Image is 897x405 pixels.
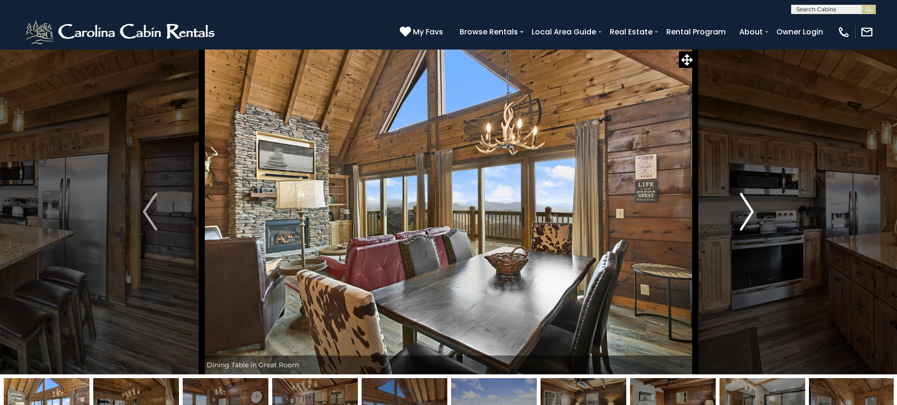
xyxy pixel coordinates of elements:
[772,24,828,40] a: Owner Login
[98,49,202,374] button: Previous
[662,24,730,40] a: Rental Program
[605,24,657,40] a: Real Estate
[695,49,799,374] button: Next
[740,193,754,231] img: arrow
[837,25,850,39] img: phone-regular-white.png
[455,24,523,40] a: Browse Rentals
[24,18,219,46] img: White-1-2.png
[143,193,157,231] img: arrow
[202,355,695,374] div: Dining Table in Great Room
[400,26,445,38] a: My Favs
[413,26,443,38] span: My Favs
[527,24,601,40] a: Local Area Guide
[735,24,768,40] a: About
[860,25,873,39] img: mail-regular-white.png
